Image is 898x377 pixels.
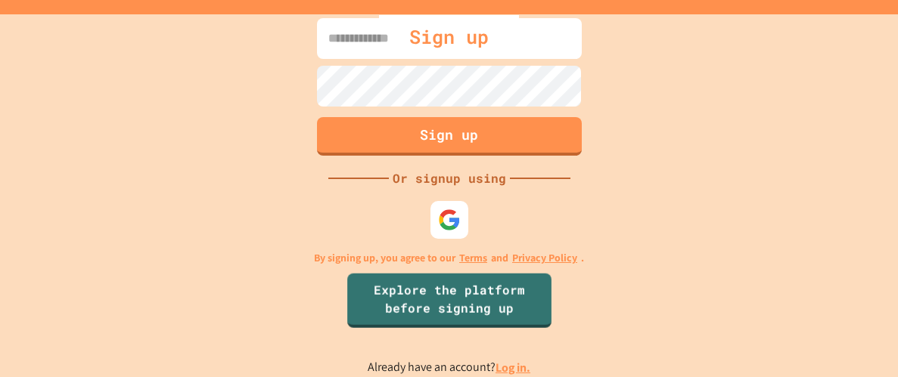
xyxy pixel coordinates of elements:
[347,273,552,328] a: Explore the platform before signing up
[512,250,577,266] a: Privacy Policy
[379,15,519,59] div: Sign up
[496,360,530,375] a: Log in.
[438,209,461,231] img: google-icon.svg
[459,250,487,266] a: Terms
[317,117,582,156] button: Sign up
[389,169,510,187] div: Or signup using
[368,358,530,377] p: Already have an account?
[314,250,584,266] p: By signing up, you agree to our and .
